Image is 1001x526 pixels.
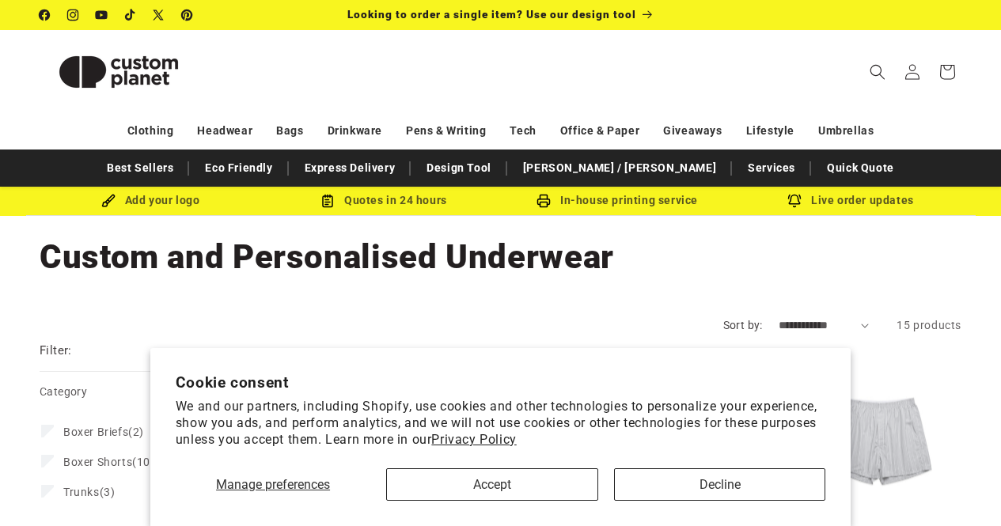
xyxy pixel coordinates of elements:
span: (10) [63,455,155,469]
a: Headwear [197,117,252,145]
a: Services [740,154,803,182]
a: Pens & Writing [406,117,486,145]
h2: Cookie consent [176,373,826,392]
label: Sort by: [723,319,763,331]
a: Express Delivery [297,154,404,182]
img: Order Updates Icon [320,194,335,208]
h1: Custom and Personalised Underwear [40,236,961,278]
span: 15 products [897,319,961,331]
a: Umbrellas [818,117,874,145]
button: Decline [614,468,825,501]
span: (3) [63,485,115,499]
a: Privacy Policy [431,432,516,447]
span: Looking to order a single item? Use our design tool [347,8,636,21]
a: Custom Planet [34,30,204,113]
a: Clothing [127,117,174,145]
a: Best Sellers [99,154,181,182]
p: We and our partners, including Shopify, use cookies and other technologies to personalize your ex... [176,399,826,448]
a: Lifestyle [746,117,794,145]
button: Accept [386,468,597,501]
div: Add your logo [34,191,267,210]
img: In-house printing [537,194,551,208]
a: Design Tool [419,154,499,182]
div: In-house printing service [501,191,734,210]
iframe: Chat Widget [922,450,1001,526]
a: Quick Quote [819,154,902,182]
img: Custom Planet [40,36,198,108]
span: Manage preferences [216,477,330,492]
span: Boxer Shorts [63,456,132,468]
span: Boxer Briefs [63,426,128,438]
span: Trunks [63,486,100,498]
a: Office & Paper [560,117,639,145]
h2: Filter: [40,342,72,360]
a: Tech [510,117,536,145]
div: Live order updates [734,191,968,210]
div: Quotes in 24 hours [267,191,501,210]
img: Brush Icon [101,194,116,208]
button: Manage preferences [176,468,371,501]
a: [PERSON_NAME] / [PERSON_NAME] [515,154,724,182]
summary: Category (0 selected) [40,372,245,412]
a: Bags [276,117,303,145]
span: (2) [63,425,144,439]
img: Order updates [787,194,802,208]
a: Eco Friendly [197,154,280,182]
a: Drinkware [328,117,382,145]
span: Category [40,385,87,398]
summary: Search [860,55,895,89]
a: Giveaways [663,117,722,145]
